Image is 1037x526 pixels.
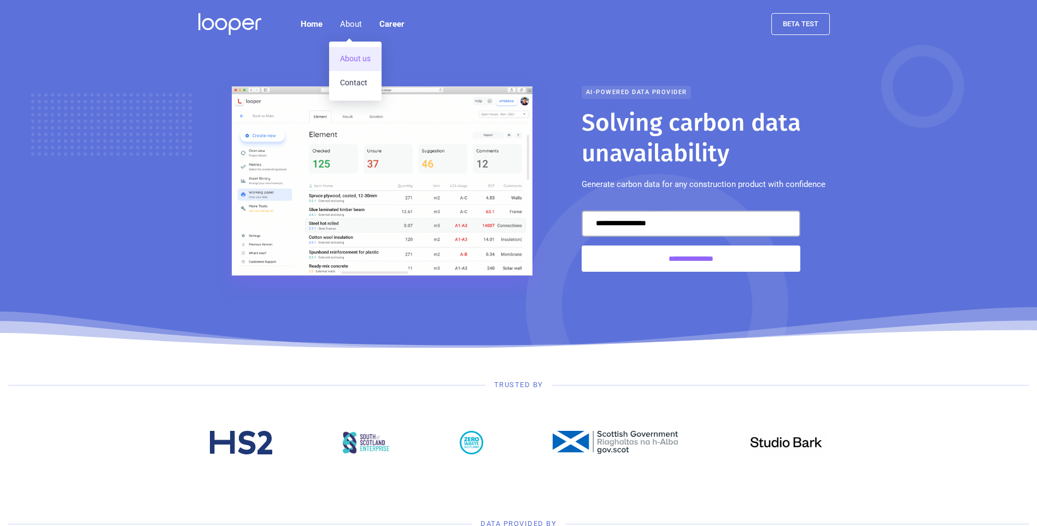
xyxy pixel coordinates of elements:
h1: Solving carbon data unavailability [582,108,839,169]
a: Career [371,13,413,35]
a: beta test [771,13,830,35]
a: About us [329,47,382,71]
a: Contact [329,71,382,95]
nav: About [329,42,382,101]
div: AI-powered data provider [582,86,691,99]
div: About [340,17,362,31]
div: Trusted by [494,379,543,390]
a: Home [292,13,331,35]
form: Email Form [582,211,800,272]
div: About [331,13,371,35]
p: Generate carbon data for any construction product with confidence [582,178,825,191]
